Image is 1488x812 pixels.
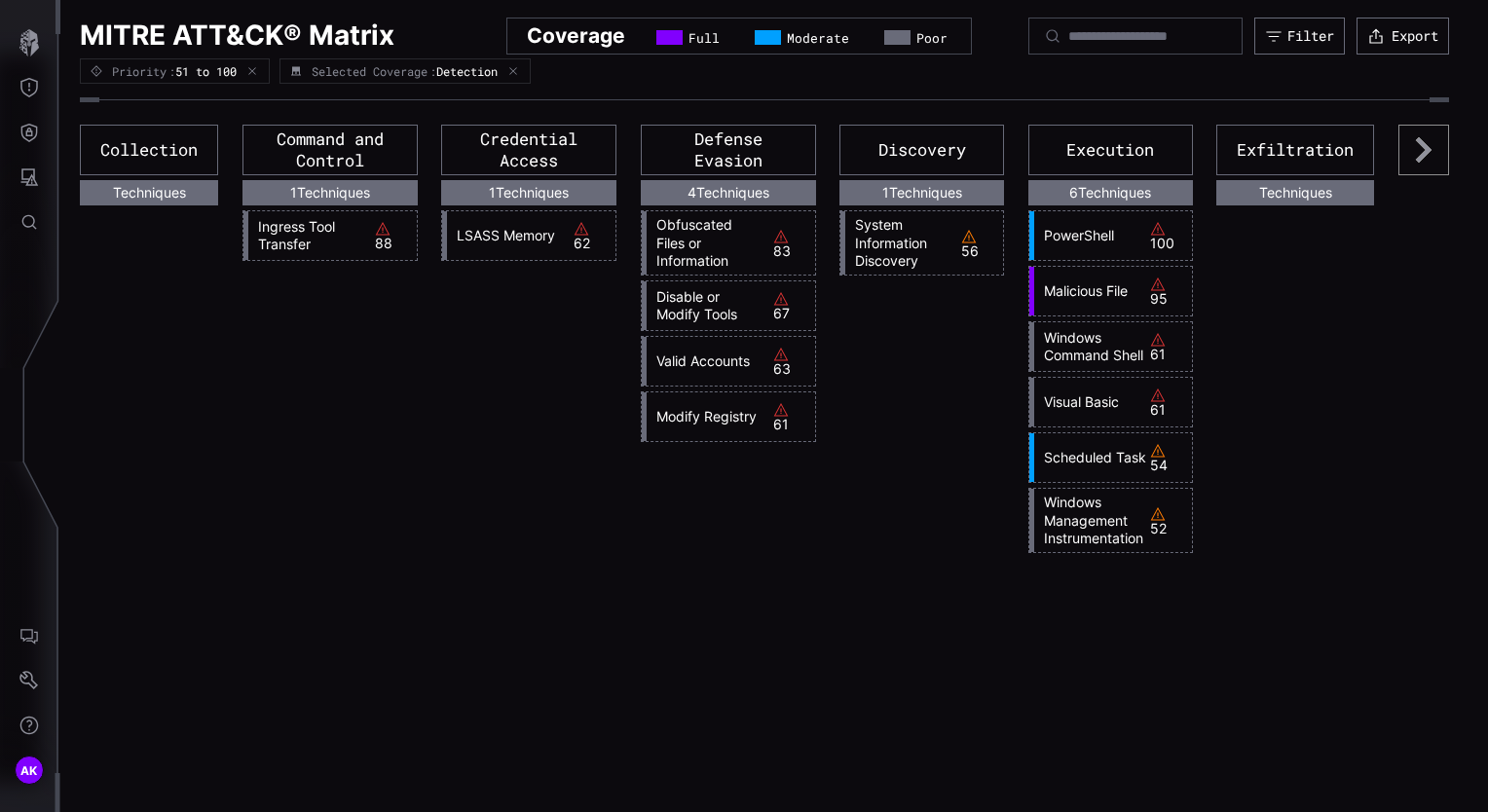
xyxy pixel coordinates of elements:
[839,125,1004,175] div: Discovery
[1028,180,1193,205] div: 6 Techniques
[1150,221,1187,250] div: 100
[168,64,243,78] div: :
[1150,506,1187,535] div: 52
[916,30,948,46] span: Poor
[441,180,616,205] div: 1 Techniques
[647,288,763,323] a: Disable or Modify Tools
[447,227,563,244] a: LSASS Memory
[1028,125,1193,175] div: Execution
[1150,277,1187,306] div: 95
[242,125,418,175] div: Command and Control
[80,180,218,205] div: Techniques
[1150,332,1187,361] div: 61
[641,125,816,175] div: Defense Evasion
[1357,18,1449,55] button: Export
[574,221,611,250] div: 62
[647,216,763,270] a: Obfuscated Files or Information
[527,22,625,49] h2: Coverage
[773,291,810,320] div: 67
[1,748,57,793] button: AK
[839,180,1004,205] div: 1 Techniques
[1034,494,1150,547] a: Windows Management Instrumentation
[647,352,763,370] a: Valid Accounts
[375,221,412,250] div: 88
[80,125,218,175] div: Collection
[787,30,849,46] span: Moderate
[1216,180,1374,205] div: Techniques
[647,408,763,425] a: Modify Registry
[1150,388,1187,417] div: 61
[961,229,998,258] div: 56
[242,180,418,205] div: 1 Techniques
[290,65,428,77] div: Selected Coverage
[1034,329,1150,364] a: Windows Command Shell
[20,760,38,781] span: AK
[429,64,504,78] div: :
[175,64,237,78] span: 51 to 100
[1287,27,1334,45] div: Filter
[773,402,810,431] div: 61
[91,65,167,77] div: Priority
[441,125,616,175] div: Credential Access
[1216,125,1374,175] div: Exfiltration
[688,30,720,46] span: Full
[845,216,961,270] a: System Information Discovery
[1254,18,1345,55] button: Filter
[1034,449,1150,466] a: Scheduled Task
[1150,443,1187,472] div: 54
[773,347,810,376] div: 63
[248,218,364,253] a: Ingress Tool Transfer
[773,229,810,258] div: 83
[1034,227,1150,244] a: PowerShell
[436,64,498,78] span: Detection
[641,180,816,205] div: 4 Techniques
[1034,393,1150,411] a: Visual Basic
[80,18,394,55] h1: MITRE ATT&CK® Matrix
[1034,282,1150,300] a: Malicious File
